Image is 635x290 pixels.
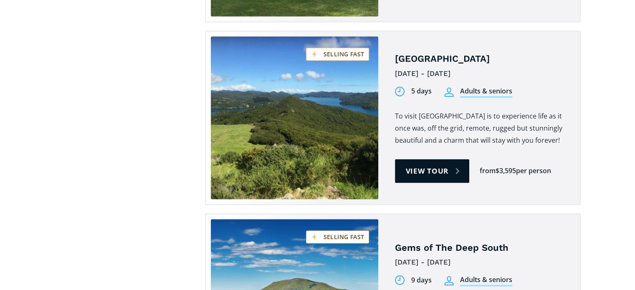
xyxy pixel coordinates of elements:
div: 5 [411,86,415,96]
div: [DATE] - [DATE] [395,256,567,269]
a: View tour [395,159,470,183]
div: 9 [411,275,415,285]
div: [DATE] - [DATE] [395,67,567,80]
div: days [417,275,432,285]
h4: [GEOGRAPHIC_DATA] [395,53,567,65]
div: days [417,86,432,96]
div: from [480,166,496,176]
div: $3,595 [496,166,516,176]
div: per person [516,166,551,176]
p: To visit [GEOGRAPHIC_DATA] is to experience life as it once was, off the grid, remote, rugged but... [395,110,567,146]
div: Adults & seniors [460,275,512,286]
h4: Gems of The Deep South [395,242,567,254]
div: Adults & seniors [460,86,512,98]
